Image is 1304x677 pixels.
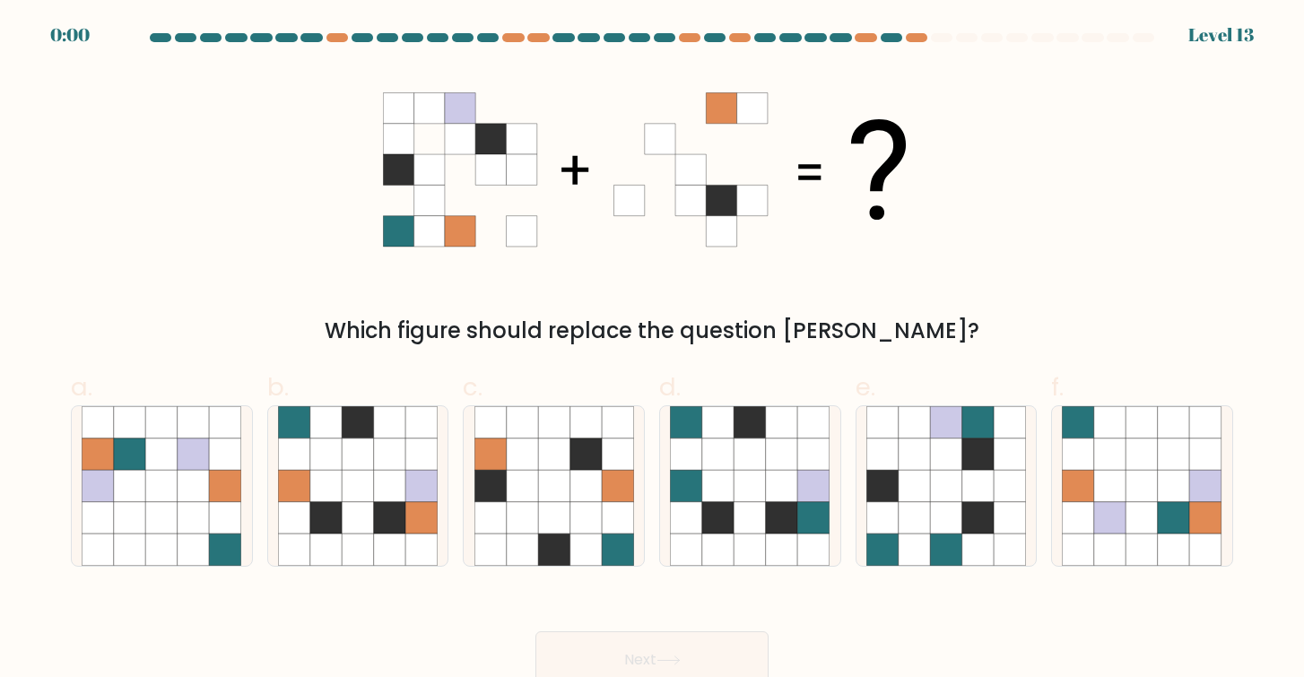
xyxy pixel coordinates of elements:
[1188,22,1254,48] div: Level 13
[1051,369,1064,404] span: f.
[659,369,681,404] span: d.
[50,22,90,48] div: 0:00
[71,369,92,404] span: a.
[463,369,482,404] span: c.
[856,369,875,404] span: e.
[267,369,289,404] span: b.
[82,315,1222,347] div: Which figure should replace the question [PERSON_NAME]?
